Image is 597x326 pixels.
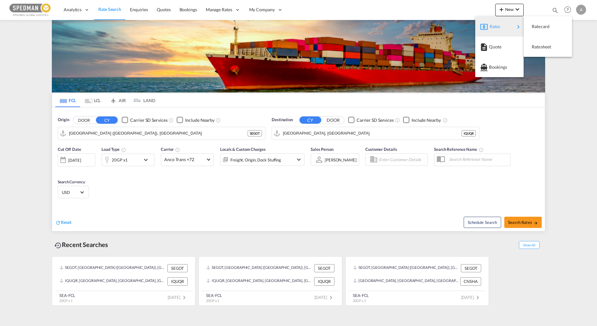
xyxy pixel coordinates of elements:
[489,61,496,73] span: Bookings
[475,57,524,77] button: Bookings
[480,59,519,75] div: Bookings
[489,41,496,53] span: Quote
[475,37,524,57] button: Quote
[490,20,497,33] span: Rates
[515,23,522,31] md-icon: icon-chevron-right
[480,39,519,55] div: Quote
